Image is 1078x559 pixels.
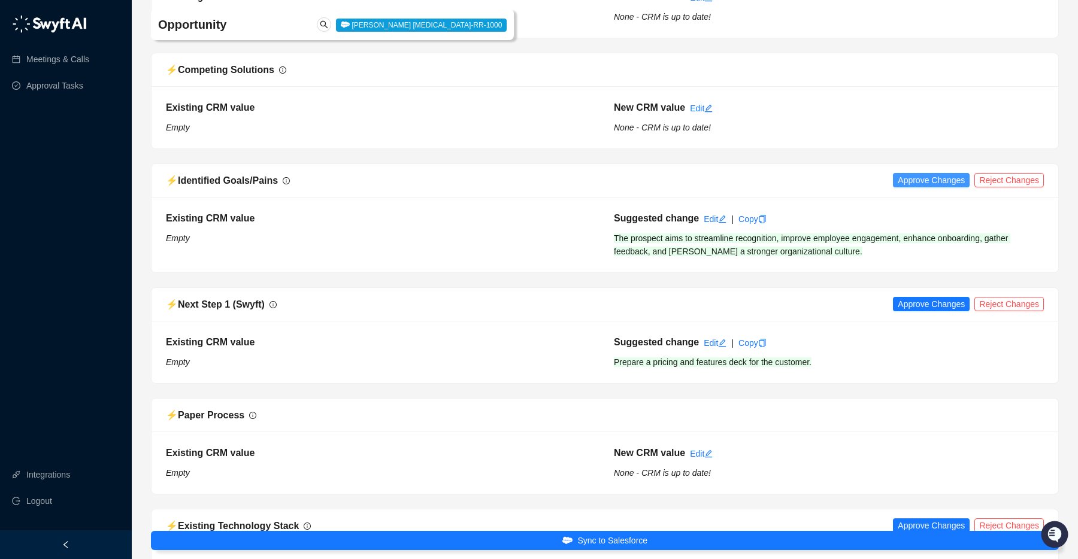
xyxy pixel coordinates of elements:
h5: Existing CRM value [166,335,596,350]
span: edit [718,215,726,223]
span: search [320,20,328,29]
span: left [62,540,70,549]
span: Status [66,168,92,180]
a: 📶Status [49,163,97,184]
button: Reject Changes [974,297,1044,311]
i: Empty [166,233,190,243]
p: Welcome 👋 [12,48,218,67]
h5: New CRM value [614,446,685,460]
span: [PERSON_NAME] [MEDICAL_DATA]-RR-1000 [336,19,507,32]
a: Copy [738,214,767,224]
a: Edit [690,104,713,113]
span: ⚡️ Competing Solutions [166,65,274,75]
button: Reject Changes [974,518,1044,533]
div: Start new chat [41,108,196,120]
span: Prepare a pricing and features deck for the customer. [614,357,811,367]
h5: New CRM value [614,101,685,115]
span: Approve Changes [898,519,965,532]
span: Approve Changes [898,297,965,311]
i: Empty [166,357,190,367]
span: The prospect aims to streamline recognition, improve employee engagement, enhance onboarding, gat... [614,233,1010,256]
span: edit [718,339,726,347]
span: Docs [24,168,44,180]
i: None - CRM is up to date! [614,468,711,478]
a: Integrations [26,463,70,487]
button: Start new chat [204,112,218,126]
span: ⚡️ Next Step 1 (Swyft) [166,299,265,309]
h4: Opportunity [158,16,358,33]
div: 📚 [12,169,22,178]
img: 5124521997842_fc6d7dfcefe973c2e489_88.png [12,108,34,130]
a: [PERSON_NAME] [MEDICAL_DATA]-RR-1000 [336,20,507,29]
a: Edit [704,338,726,348]
button: Sync to Salesforce [151,531,1059,550]
a: Meetings & Calls [26,47,89,71]
span: edit [704,104,713,113]
button: Approve Changes [893,297,970,311]
span: ⚡️ Existing Technology Stack [166,521,299,531]
div: We're available if you need us! [41,120,152,130]
span: ⚡️ Paper Process [166,410,244,420]
span: copy [758,215,767,223]
h5: Existing CRM value [166,446,596,460]
button: Approve Changes [893,173,970,187]
h2: How can we help? [12,67,218,86]
a: Approval Tasks [26,74,83,98]
h5: Existing CRM value [166,211,596,226]
a: Edit [690,449,713,458]
span: Reject Changes [979,297,1039,311]
i: None - CRM is up to date! [614,12,711,22]
div: | [731,212,734,226]
span: ⚡️ Identified Goals/Pains [166,175,278,186]
div: | [731,336,734,350]
span: Approve Changes [898,174,965,187]
span: Sync to Salesforce [577,534,647,547]
i: Empty [166,123,190,132]
span: Logout [26,489,52,513]
span: info-circle [304,522,311,530]
a: 📚Docs [7,163,49,184]
span: Pylon [119,197,145,206]
span: Reject Changes [979,519,1039,532]
div: 📶 [54,169,63,178]
span: info-circle [249,412,256,419]
iframe: Open customer support [1040,519,1072,552]
span: Reject Changes [979,174,1039,187]
button: Reject Changes [974,173,1044,187]
i: Empty [166,468,190,478]
span: edit [704,449,713,458]
span: info-circle [283,177,290,184]
a: Powered byPylon [84,196,145,206]
h5: Suggested change [614,335,699,350]
a: Copy [738,338,767,348]
h5: Existing CRM value [166,101,596,115]
a: Edit [704,214,726,224]
h5: Suggested change [614,211,699,226]
span: info-circle [279,66,286,74]
img: logo-05li4sbe.png [12,15,87,33]
span: logout [12,497,20,505]
span: copy [758,339,767,347]
i: None - CRM is up to date! [614,123,711,132]
img: Swyft AI [12,12,36,36]
button: Approve Changes [893,518,970,533]
span: info-circle [269,301,277,308]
